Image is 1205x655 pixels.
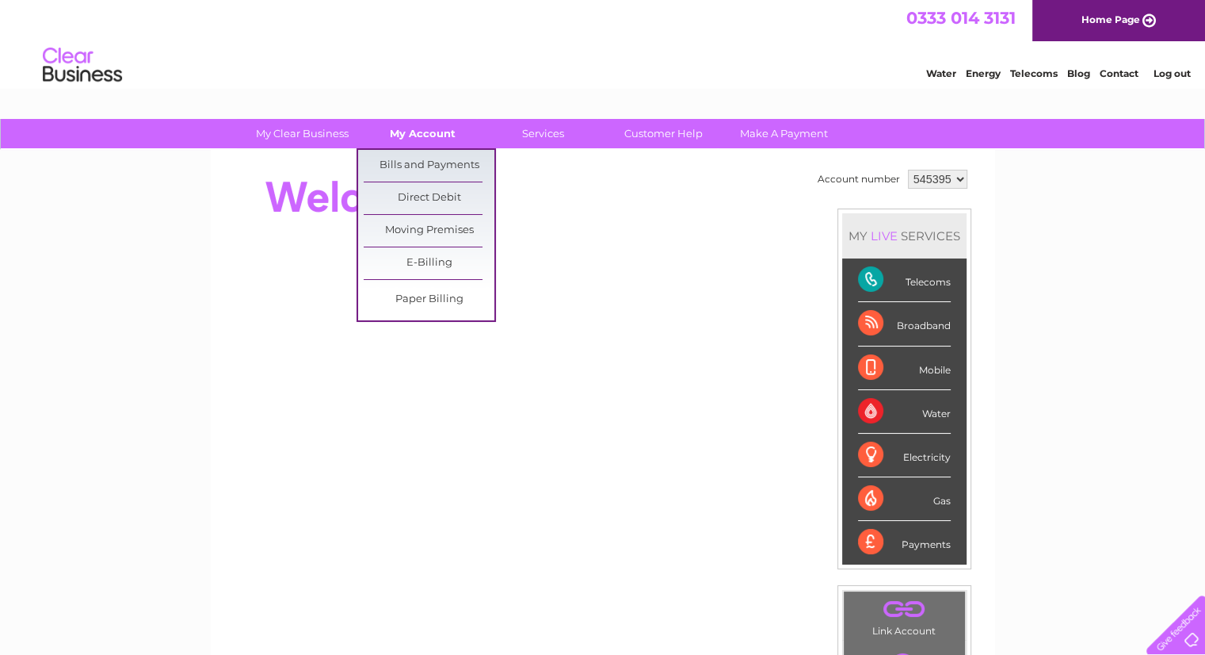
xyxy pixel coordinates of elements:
[237,119,368,148] a: My Clear Business
[478,119,608,148] a: Services
[906,8,1016,28] a: 0333 014 3131
[229,9,978,77] div: Clear Business is a trading name of Verastar Limited (registered in [GEOGRAPHIC_DATA] No. 3667643...
[364,247,494,279] a: E-Billing
[926,67,956,79] a: Water
[848,596,961,623] a: .
[868,228,901,243] div: LIVE
[858,434,951,477] div: Electricity
[719,119,849,148] a: Make A Payment
[843,591,966,641] td: Link Account
[858,302,951,346] div: Broadband
[1067,67,1090,79] a: Blog
[364,215,494,247] a: Moving Premises
[42,41,123,90] img: logo.png
[858,259,951,302] div: Telecoms
[814,166,904,193] td: Account number
[1153,67,1190,79] a: Log out
[858,347,951,390] div: Mobile
[858,477,951,521] div: Gas
[858,390,951,434] div: Water
[364,150,494,182] a: Bills and Payments
[364,182,494,214] a: Direct Debit
[858,521,951,564] div: Payments
[598,119,729,148] a: Customer Help
[357,119,488,148] a: My Account
[364,284,494,316] a: Paper Billing
[1010,67,1058,79] a: Telecoms
[842,213,967,259] div: MY SERVICES
[966,67,1001,79] a: Energy
[1100,67,1138,79] a: Contact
